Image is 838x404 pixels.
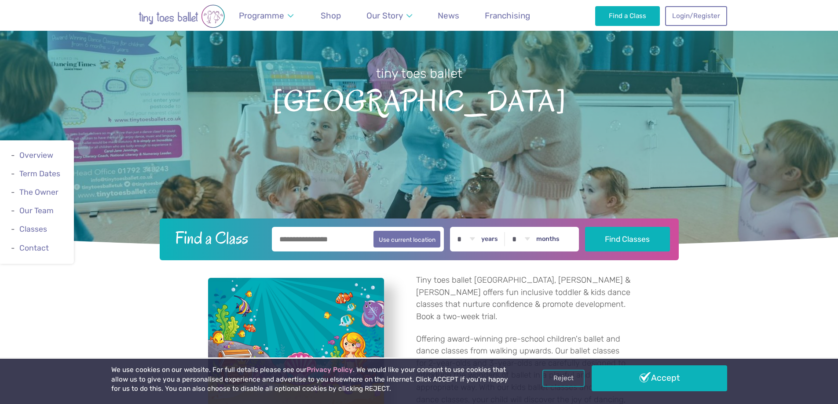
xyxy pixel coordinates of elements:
a: Overview [19,151,53,160]
label: years [481,235,498,243]
a: Login/Register [665,6,727,25]
button: Use current location [373,231,441,247]
a: Classes [19,225,47,234]
a: Privacy Policy [307,366,353,374]
button: Find Classes [585,227,670,251]
a: The Owner [19,188,59,197]
a: Franchising [481,5,534,26]
a: Term Dates [19,169,60,178]
a: Accept [592,365,727,391]
span: Shop [321,11,341,21]
img: tiny toes ballet [111,4,252,28]
span: Programme [239,11,284,21]
label: months [536,235,560,243]
small: tiny toes ballet [376,66,462,81]
a: Contact [19,244,49,252]
p: Tiny toes ballet [GEOGRAPHIC_DATA], [PERSON_NAME] & [PERSON_NAME] offers fun inclusive toddler & ... [416,274,630,323]
span: Franchising [485,11,530,21]
a: Reject [542,370,585,386]
span: Our Story [366,11,403,21]
span: News [438,11,459,21]
a: Programme [235,5,298,26]
a: News [434,5,464,26]
a: Shop [317,5,345,26]
a: Our Team [19,206,54,215]
p: We use cookies on our website. For full details please see our . We would like your consent to us... [111,365,512,394]
h2: Find a Class [168,227,266,249]
span: [GEOGRAPHIC_DATA] [15,82,823,118]
a: Find a Class [595,6,660,25]
a: Our Story [362,5,416,26]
